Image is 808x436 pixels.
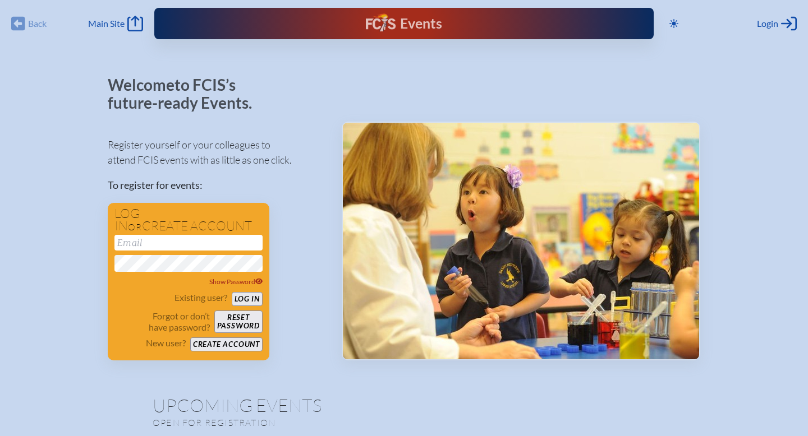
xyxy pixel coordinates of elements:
span: Login [757,18,778,29]
span: or [128,221,142,233]
p: Open for registration [153,417,449,428]
input: Email [114,235,263,251]
button: Log in [232,292,263,306]
img: Events [343,123,699,359]
h1: Log in create account [114,207,263,233]
a: Main Site [88,16,143,31]
p: Forgot or don’t have password? [114,310,210,333]
p: New user? [146,337,186,349]
p: Existing user? [175,292,227,303]
p: Register yourself or your colleagues to attend FCIS events with as little as one click. [108,137,324,168]
p: Welcome to FCIS’s future-ready Events. [108,76,265,112]
h1: Upcoming Events [153,396,655,414]
p: To register for events: [108,178,324,193]
div: FCIS Events — Future ready [297,13,511,34]
button: Create account [190,337,263,351]
span: Show Password [209,277,263,286]
button: Resetpassword [214,310,263,333]
span: Main Site [88,18,125,29]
